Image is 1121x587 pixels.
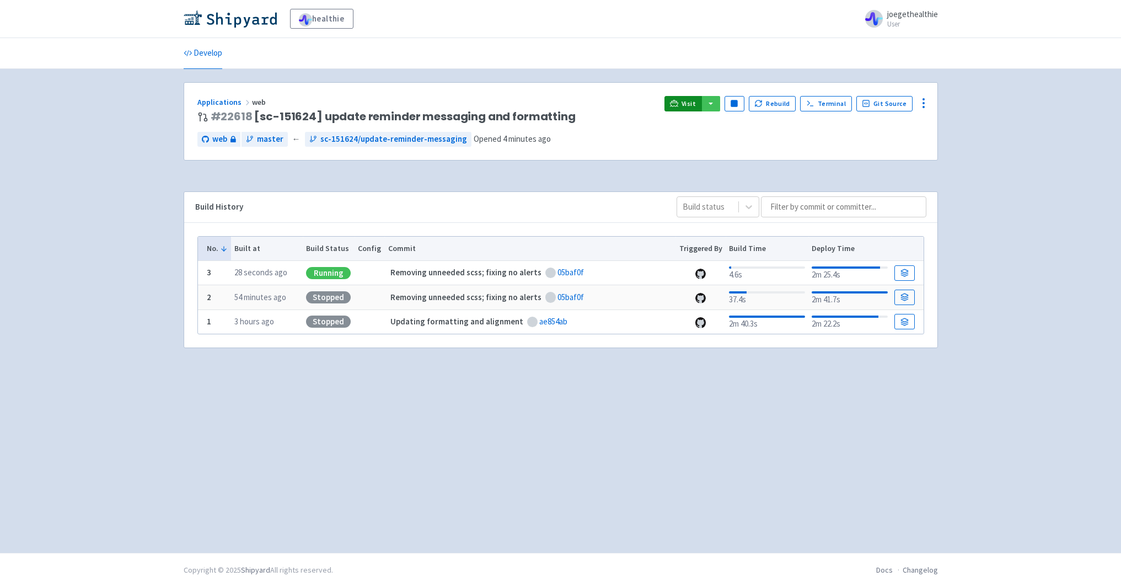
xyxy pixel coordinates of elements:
a: master [242,132,288,147]
button: Rebuild [749,96,796,111]
time: 4 minutes ago [503,134,551,144]
th: Commit [384,237,675,261]
span: sc-151624/update-reminder-messaging [320,133,467,146]
div: 2m 25.4s [812,264,887,281]
div: Build History [195,201,659,214]
time: 28 seconds ago [234,267,287,278]
input: Filter by commit or committer... [761,196,926,217]
b: 2 [207,292,211,302]
div: 2m 22.2s [812,313,887,330]
th: Built at [231,237,303,261]
div: 2m 41.7s [812,289,887,306]
a: Build Details [894,290,914,305]
a: Visit [664,96,702,111]
span: web [212,133,227,146]
a: Changelog [903,565,938,575]
strong: Removing unneeded scss; fixing no alerts [390,292,541,302]
a: Shipyard [241,565,270,575]
th: Deploy Time [808,237,891,261]
span: web [252,97,267,107]
small: User [887,20,938,28]
span: Visit [682,99,696,108]
a: #22618 [211,109,253,124]
div: Stopped [306,291,351,303]
b: 1 [207,316,211,327]
div: Copyright © 2025 All rights reserved. [184,564,333,576]
time: 3 hours ago [234,316,274,327]
button: Pause [725,96,744,111]
a: web [197,132,240,147]
a: Build Details [894,314,914,329]
th: Build Time [726,237,808,261]
a: Terminal [800,96,851,111]
strong: Removing unneeded scss; fixing no alerts [390,267,541,278]
a: Git Source [856,96,913,111]
button: No. [207,243,228,254]
a: Build Details [894,265,914,281]
th: Build Status [303,237,355,261]
time: 54 minutes ago [234,292,286,302]
div: Running [306,267,351,279]
th: Triggered By [675,237,726,261]
a: joegethealthie User [859,10,938,28]
b: 3 [207,267,211,278]
div: Stopped [306,316,351,328]
span: joegethealthie [887,9,938,19]
img: Shipyard logo [184,10,277,28]
a: 05baf0f [557,267,584,278]
a: sc-151624/update-reminder-messaging [305,132,471,147]
th: Config [355,237,385,261]
div: 4.6s [729,264,804,281]
a: Develop [184,38,222,69]
span: ← [292,133,301,146]
span: Opened [474,134,551,144]
a: healthie [290,9,353,29]
span: master [257,133,283,146]
a: 05baf0f [557,292,584,302]
strong: Updating formatting and alignment [390,316,523,327]
a: Applications [197,97,252,107]
div: 2m 40.3s [729,313,804,330]
a: ae854ab [539,316,567,327]
a: Docs [876,565,893,575]
span: [sc-151624] update reminder messaging and formatting [211,110,576,123]
div: 37.4s [729,289,804,306]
